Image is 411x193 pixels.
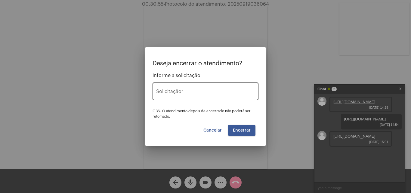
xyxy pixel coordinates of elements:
[153,73,258,78] span: Informe a solicitação
[233,128,251,132] span: Encerrar
[153,60,258,67] p: Deseja encerrar o atendimento?
[156,90,255,95] input: Buscar solicitação
[228,125,255,136] button: Encerrar
[199,125,227,136] button: Cancelar
[203,128,222,132] span: Cancelar
[153,109,251,118] span: OBS: O atendimento depois de encerrado não poderá ser retomado.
